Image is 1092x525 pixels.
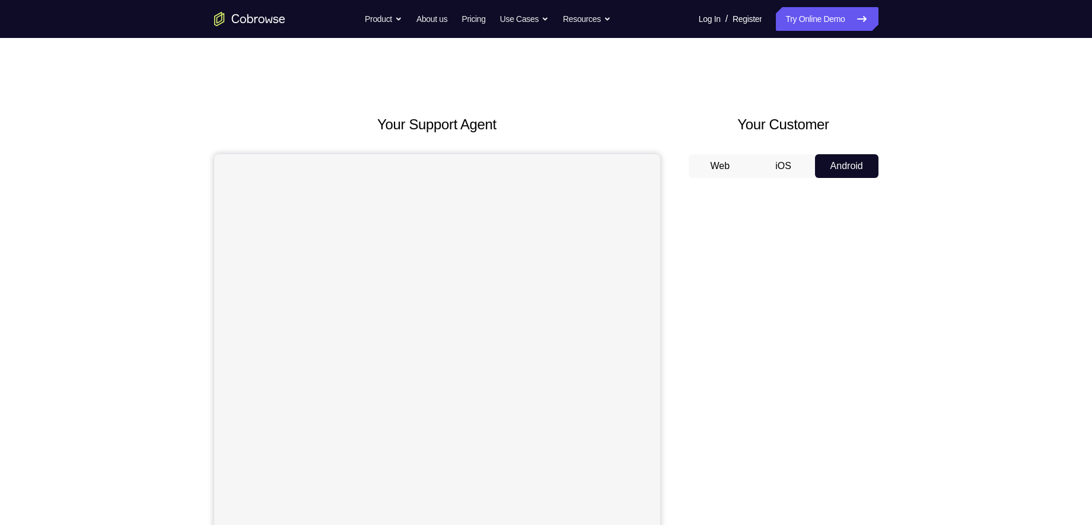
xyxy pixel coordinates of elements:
h2: Your Customer [689,114,878,135]
button: Web [689,154,752,178]
button: iOS [752,154,815,178]
span: / [725,12,728,26]
a: Pricing [461,7,485,31]
button: Resources [563,7,611,31]
a: About us [416,7,447,31]
a: Go to the home page [214,12,285,26]
button: Use Cases [500,7,549,31]
button: Product [365,7,402,31]
a: Try Online Demo [776,7,878,31]
button: Android [815,154,878,178]
h2: Your Support Agent [214,114,660,135]
a: Register [733,7,762,31]
a: Log In [699,7,721,31]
